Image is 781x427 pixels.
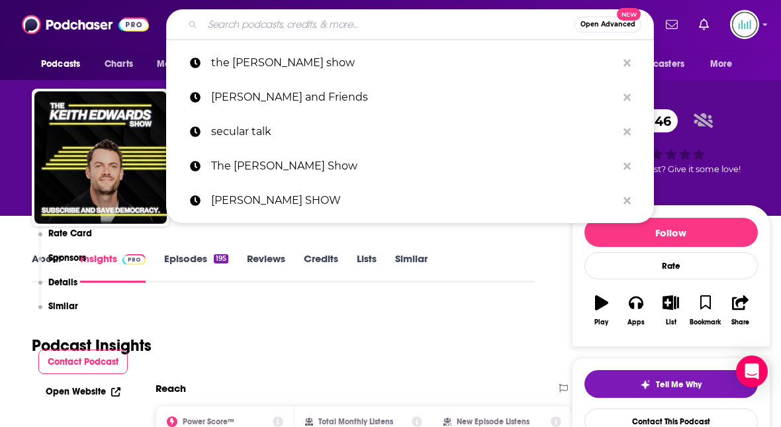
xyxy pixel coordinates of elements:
[731,318,749,326] div: Share
[156,382,186,395] h2: Reach
[572,101,770,183] div: 46Good podcast? Give it some love!
[656,379,702,390] span: Tell Me Why
[395,252,428,283] a: Similar
[736,356,768,387] div: Open Intercom Messenger
[211,46,617,80] p: the Keith Edwards show
[602,164,741,174] span: Good podcast? Give it some love!
[22,12,149,37] img: Podchaser - Follow, Share and Rate Podcasts
[38,301,79,325] button: Similar
[247,252,285,283] a: Reviews
[34,91,167,224] img: The Keith Edwards Show
[122,254,146,265] img: Podchaser Pro
[32,336,152,356] h1: Podcast Insights
[183,417,234,426] h2: Power Score™
[730,10,759,39] img: User Profile
[584,218,758,247] button: Follow
[584,370,758,398] button: tell me why sparkleTell Me Why
[666,318,676,326] div: List
[723,287,757,334] button: Share
[701,52,749,77] button: open menu
[96,52,141,77] a: Charts
[41,55,80,73] span: Podcasts
[357,252,377,283] a: Lists
[612,52,704,77] button: open menu
[48,277,77,288] p: Details
[584,252,758,279] div: Rate
[653,287,688,334] button: List
[661,13,683,36] a: Show notifications dropdown
[688,287,723,334] button: Bookmark
[38,350,128,374] button: Contact Podcast
[48,301,78,312] p: Similar
[710,55,733,73] span: More
[46,386,120,397] a: Open Website
[32,52,97,77] button: open menu
[166,149,654,183] a: The [PERSON_NAME] Show
[166,115,654,149] a: secular talk
[584,287,619,334] button: Play
[457,417,529,426] h2: New Episode Listens
[617,8,641,21] span: New
[318,417,393,426] h2: Total Monthly Listens
[32,252,62,283] a: About
[619,287,653,334] button: Apps
[166,46,654,80] a: the [PERSON_NAME] show
[211,183,617,218] p: LUKE BEASLEY SHOW
[38,252,87,277] button: Sponsors
[38,277,78,301] button: Details
[211,149,617,183] p: The Adam Mockler Show
[157,55,204,73] span: Monitoring
[730,10,759,39] button: Show profile menu
[166,183,654,218] a: [PERSON_NAME] SHOW
[211,115,617,149] p: secular talk
[203,14,574,35] input: Search podcasts, credits, & more...
[640,379,651,390] img: tell me why sparkle
[304,252,338,283] a: Credits
[166,80,654,115] a: [PERSON_NAME] and Friends
[627,318,645,326] div: Apps
[574,17,641,32] button: Open AdvancedNew
[580,21,635,28] span: Open Advanced
[730,10,759,39] span: Logged in as podglomerate
[105,55,133,73] span: Charts
[166,9,654,40] div: Search podcasts, credits, & more...
[214,254,228,263] div: 195
[694,13,714,36] a: Show notifications dropdown
[641,109,678,132] span: 46
[690,318,721,326] div: Bookmark
[148,52,221,77] button: open menu
[594,318,608,326] div: Play
[211,80,617,115] p: Krystal Kyle and Friends
[48,252,86,263] p: Sponsors
[164,252,228,283] a: Episodes195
